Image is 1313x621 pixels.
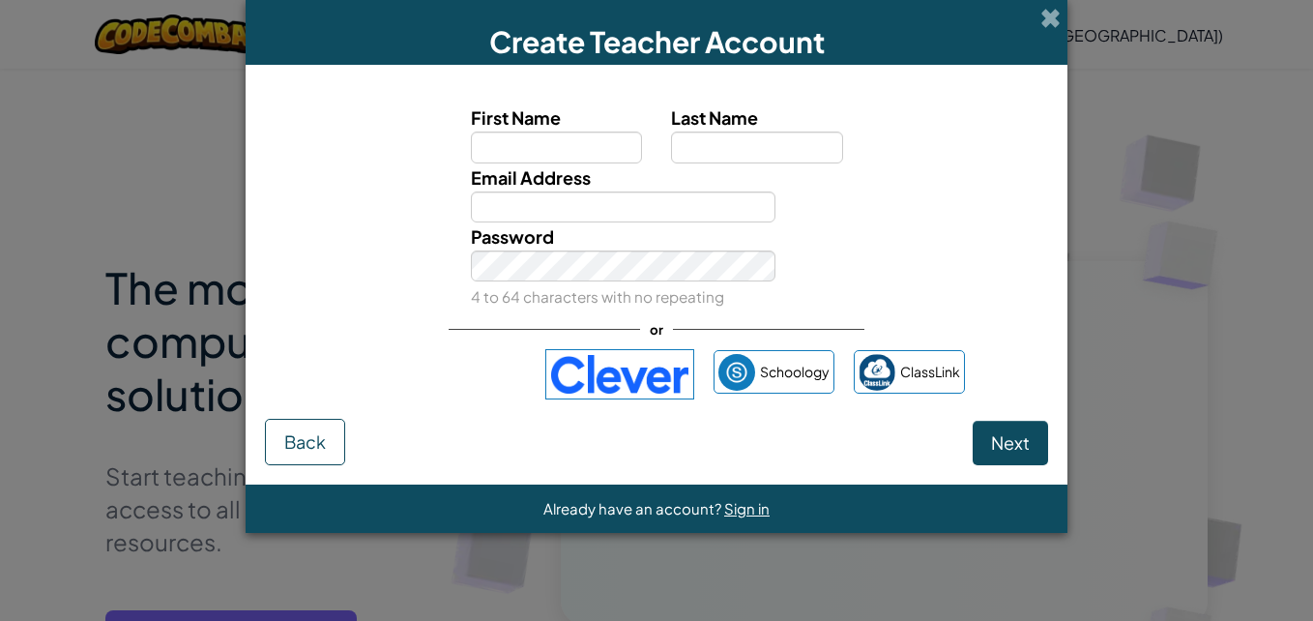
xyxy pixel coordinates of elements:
[489,23,825,60] span: Create Teacher Account
[543,499,724,517] span: Already have an account?
[718,354,755,391] img: schoology.png
[338,353,536,396] iframe: Sign in with Google Button
[545,349,694,399] img: clever-logo-blue.png
[471,225,554,248] span: Password
[900,358,960,386] span: ClassLink
[640,315,673,343] span: or
[671,106,758,129] span: Last Name
[973,421,1048,465] button: Next
[471,106,561,129] span: First Name
[471,287,724,306] small: 4 to 64 characters with no repeating
[471,166,591,189] span: Email Address
[760,358,830,386] span: Schoology
[265,419,345,465] button: Back
[724,499,770,517] a: Sign in
[991,431,1030,454] span: Next
[284,430,326,453] span: Back
[859,354,895,391] img: classlink-logo-small.png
